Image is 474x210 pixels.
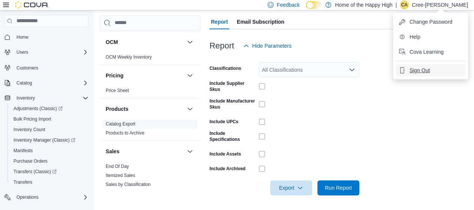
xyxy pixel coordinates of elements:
[401,0,408,9] span: CA
[10,178,88,187] span: Transfers
[100,86,200,98] div: Pricing
[106,105,129,113] h3: Products
[410,18,452,26] span: Change Password
[395,0,397,9] p: |
[100,119,200,141] div: Products
[7,114,91,124] button: Bulk Pricing Import
[10,146,88,155] span: Manifests
[16,65,38,71] span: Customers
[10,136,88,145] span: Inventory Manager (Classic)
[13,48,88,57] span: Users
[13,63,88,72] span: Customers
[209,80,256,92] label: Include Supplier Skus
[396,16,465,28] button: Change Password
[16,34,28,40] span: Home
[106,54,152,60] a: OCM Weekly Inventory
[106,72,123,79] h3: Pricing
[106,72,184,79] button: Pricing
[396,46,465,58] button: Cova Learning
[209,130,256,142] label: Include Specifications
[410,48,444,56] span: Cova Learning
[16,194,39,200] span: Operations
[317,180,359,195] button: Run Report
[13,48,31,57] button: Users
[13,169,57,175] span: Transfers (Classic)
[7,135,91,145] a: Inventory Manager (Classic)
[106,88,129,94] span: Price Sheet
[106,130,144,136] a: Products to Archive
[237,14,284,29] span: Email Subscription
[211,14,228,29] span: Report
[7,145,91,156] button: Manifests
[106,173,135,178] a: Itemized Sales
[13,127,45,133] span: Inventory Count
[13,79,88,88] span: Catalog
[270,180,312,195] button: Export
[209,166,245,172] label: Include Archived
[106,164,129,169] a: End Of Day
[106,148,120,155] h3: Sales
[100,53,200,65] div: OCM
[1,47,91,57] button: Users
[10,167,60,176] a: Transfers (Classic)
[106,38,184,46] button: OCM
[106,88,129,93] a: Price Sheet
[209,98,256,110] label: Include Manufacturer Skus
[277,1,299,9] span: Feedback
[1,32,91,42] button: Home
[240,38,295,53] button: Hide Parameters
[15,1,49,9] img: Cova
[185,104,194,113] button: Products
[13,137,75,143] span: Inventory Manager (Classic)
[13,158,48,164] span: Purchase Orders
[13,193,88,202] span: Operations
[400,0,409,9] div: Cree-Ann Perrin
[1,62,91,73] button: Customers
[209,41,234,50] h3: Report
[16,49,28,55] span: Users
[106,38,118,46] h3: OCM
[10,178,35,187] a: Transfers
[10,125,48,134] a: Inventory Count
[10,157,88,166] span: Purchase Orders
[412,0,468,9] p: Cree-[PERSON_NAME]
[335,0,392,9] p: Home of the Happy High
[306,1,321,9] input: Dark Mode
[13,79,35,88] button: Catalog
[10,136,78,145] a: Inventory Manager (Classic)
[1,78,91,88] button: Catalog
[410,66,430,74] span: Sign Out
[7,166,91,177] a: Transfers (Classic)
[185,147,194,156] button: Sales
[7,156,91,166] button: Purchase Orders
[396,64,465,76] button: Sign Out
[185,71,194,80] button: Pricing
[1,192,91,202] button: Operations
[13,94,88,103] span: Inventory
[13,106,63,112] span: Adjustments (Classic)
[10,115,54,124] a: Bulk Pricing Import
[13,116,51,122] span: Bulk Pricing Import
[7,177,91,187] button: Transfers
[13,32,88,42] span: Home
[10,125,88,134] span: Inventory Count
[252,42,292,50] span: Hide Parameters
[13,179,32,185] span: Transfers
[396,31,465,43] button: Help
[185,38,194,47] button: OCM
[209,151,241,157] label: Include Assets
[106,148,184,155] button: Sales
[10,104,88,113] span: Adjustments (Classic)
[10,146,36,155] a: Manifests
[349,67,355,73] button: Open list of options
[13,94,38,103] button: Inventory
[13,148,33,154] span: Manifests
[209,119,238,125] label: Include UPCs
[13,33,31,42] a: Home
[16,80,32,86] span: Catalog
[1,93,91,103] button: Inventory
